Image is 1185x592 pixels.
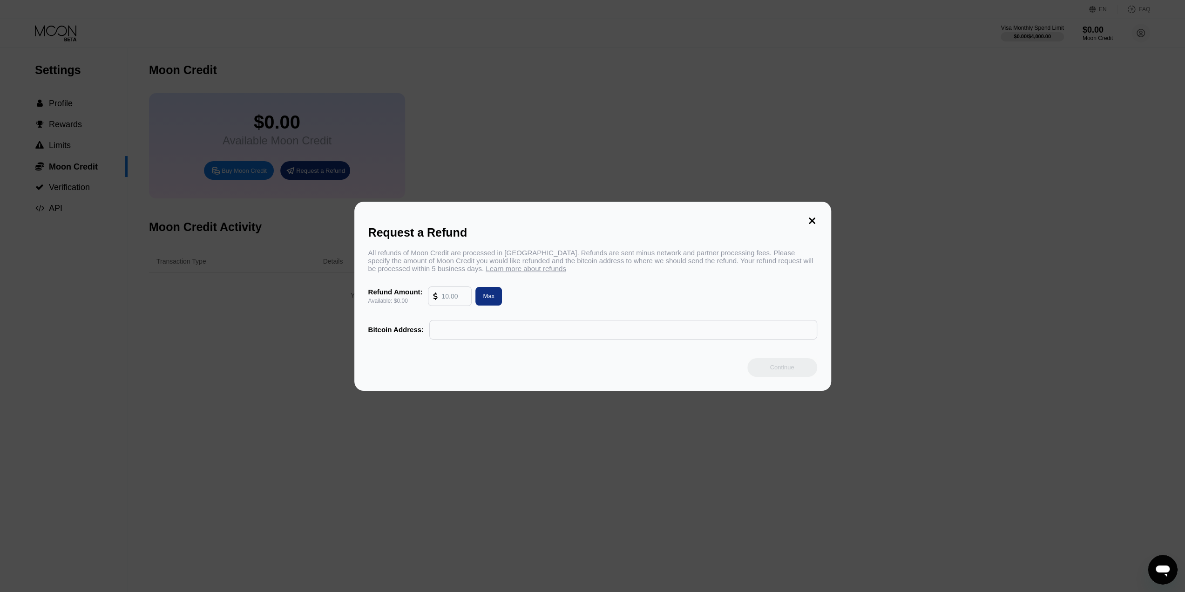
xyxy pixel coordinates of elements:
div: Max [472,287,502,306]
div: Refund Amount: [368,288,423,296]
div: Request a Refund [368,226,817,239]
div: Available: $0.00 [368,298,423,304]
input: 10.00 [441,287,467,306]
div: Bitcoin Address: [368,326,424,333]
div: Max [483,292,494,300]
div: All refunds of Moon Credit are processed in [GEOGRAPHIC_DATA]. Refunds are sent minus network and... [368,249,817,272]
span: Learn more about refunds [486,265,566,272]
iframe: Button to launch messaging window [1148,555,1178,585]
